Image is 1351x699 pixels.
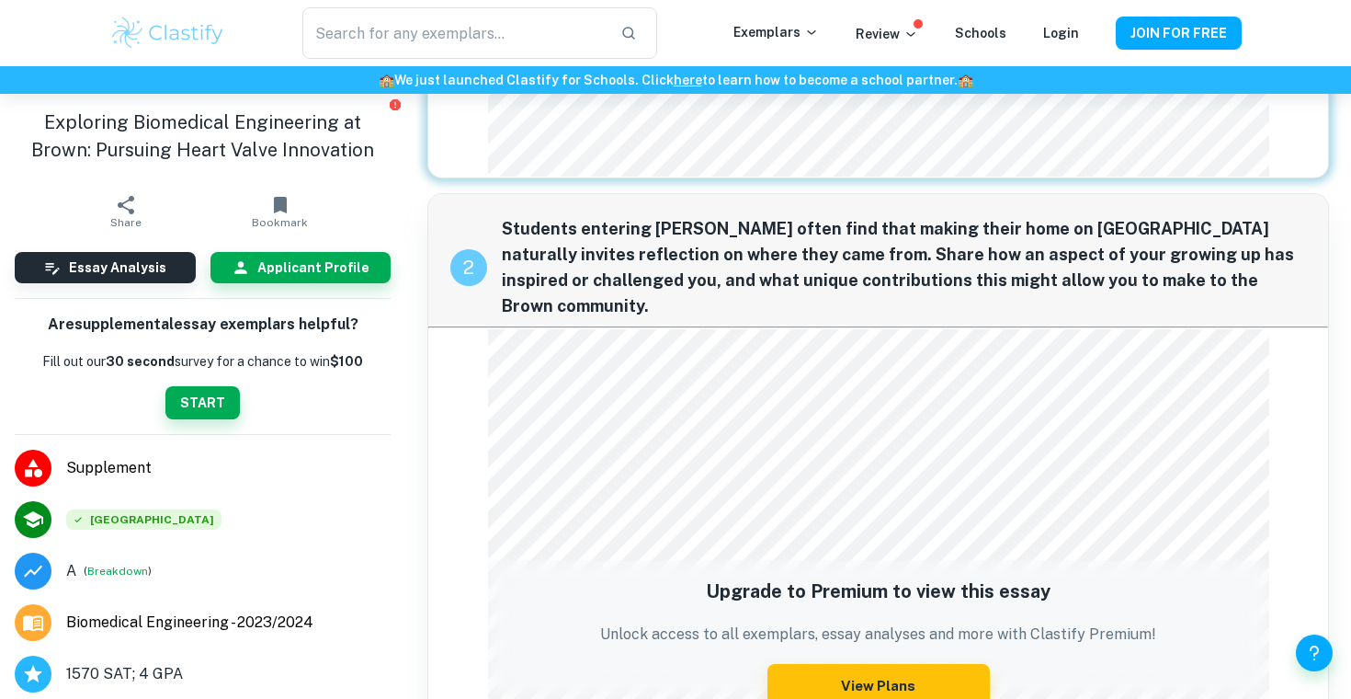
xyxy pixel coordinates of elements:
[203,186,358,237] button: Bookmark
[958,73,973,87] span: 🏫
[109,15,226,52] img: Clastify logo
[955,26,1006,40] a: Schools
[15,109,391,164] h1: Exploring Biomedical Engineering at Brown: Pursuing Heart Valve Innovation
[66,457,391,479] span: Supplement
[110,216,142,229] span: Share
[450,249,487,286] div: recipe
[1116,17,1242,50] button: JOIN FOR FREE
[66,560,76,582] p: Grade
[379,73,394,87] span: 🏫
[1043,26,1079,40] a: Login
[66,510,221,530] span: [GEOGRAPHIC_DATA]
[66,663,183,685] span: 1570 SAT; 4 GPA
[66,612,328,634] a: Major and Application Year
[733,22,819,42] p: Exemplars
[49,186,203,237] button: Share
[252,216,308,229] span: Bookmark
[330,354,363,369] strong: $100
[4,70,1347,90] h6: We just launched Clastify for Schools. Click to learn how to become a school partner.
[42,351,363,372] p: Fill out our survey for a chance to win
[66,612,313,634] span: Biomedical Engineering - 2023/2024
[48,314,358,337] h6: Are supplemental essay exemplars helpful?
[600,624,1156,646] p: Unlock access to all exemplars, essay analyses and more with Clastify Premium!
[87,563,148,579] button: Breakdown
[600,578,1156,605] h5: Upgrade to Premium to view this essay
[1296,635,1333,671] button: Help and Feedback
[388,97,402,111] button: Report issue
[165,386,240,419] button: START
[15,252,196,283] button: Essay Analysis
[210,252,392,283] button: Applicant Profile
[69,258,166,278] h6: Essay Analysis
[84,562,152,579] span: ( )
[257,258,369,278] h6: Applicant Profile
[302,7,606,59] input: Search for any exemplars...
[66,510,221,530] div: Accepted: Brown University
[106,354,175,369] b: 30 second
[856,24,918,44] p: Review
[674,73,702,87] a: here
[502,216,1306,319] span: Students entering [PERSON_NAME] often find that making their home on [GEOGRAPHIC_DATA] naturally ...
